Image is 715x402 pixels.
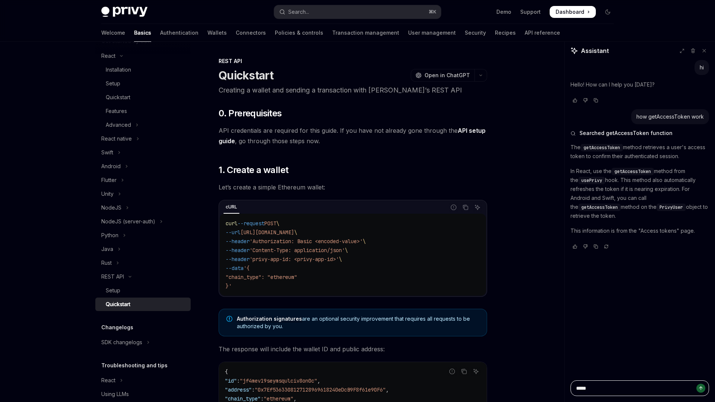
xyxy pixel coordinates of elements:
[219,69,274,82] h1: Quickstart
[101,272,124,281] div: REST API
[106,300,130,309] div: Quickstart
[495,24,516,42] a: Recipes
[471,367,481,376] button: Ask AI
[591,97,600,104] button: Copy chat response
[101,258,112,267] div: Rust
[219,164,288,176] span: 1. Create a wallet
[550,6,596,18] a: Dashboard
[95,63,191,76] a: Installation
[219,107,282,119] span: 0. Prerequisites
[244,265,250,271] span: '{
[556,8,584,16] span: Dashboard
[95,284,191,297] a: Setup
[101,7,147,17] img: dark logo
[447,367,457,376] button: Report incorrect code
[101,376,115,385] div: React
[473,202,482,212] button: Ask AI
[571,226,709,235] p: This information is from the "Access tokens" page.
[591,243,600,250] button: Copy chat response
[700,64,704,71] div: hi
[226,316,232,322] svg: Note
[660,204,683,210] span: PrivyUser
[571,167,709,220] p: In React, use the method from the hook. This method also automatically refreshes the token if it ...
[636,113,704,120] div: how getAccessToken work
[571,380,709,396] textarea: Ask a question...
[95,201,191,214] button: Toggle NodeJS section
[226,274,297,280] span: "chain_type": "ethereum"
[411,69,474,82] button: Open in ChatGPT
[238,220,264,227] span: --request
[226,256,250,263] span: --header
[101,217,155,226] div: NodeJS (server-auth)
[219,57,487,65] div: REST API
[95,374,191,387] button: Toggle React section
[465,24,486,42] a: Security
[345,247,348,254] span: \
[95,270,191,283] button: Toggle REST API section
[101,231,118,240] div: Python
[106,286,120,295] div: Setup
[95,118,191,132] button: Toggle Advanced section
[250,256,339,263] span: 'privy-app-id: <privy-app-id>'
[226,247,250,254] span: --header
[250,238,363,245] span: 'Authorization: Basic <encoded-value>'
[95,298,191,311] a: Quickstart
[95,256,191,270] button: Toggle Rust section
[134,24,151,42] a: Basics
[237,315,479,330] span: are an optional security improvement that requires all requests to be authorized by you.
[95,160,191,173] button: Toggle Android section
[101,203,121,212] div: NodeJS
[264,220,276,227] span: POST
[226,265,244,271] span: --data
[101,134,132,143] div: React native
[219,344,487,354] span: The response will include the wallet ID and public address:
[461,202,470,212] button: Copy the contents from the code block
[571,143,709,161] p: The method retrieves a user's access token to confirm their authenticated session.
[101,361,168,370] h5: Troubleshooting and tips
[101,176,117,185] div: Flutter
[160,24,198,42] a: Authentication
[584,145,620,151] span: getAccessToken
[95,173,191,187] button: Toggle Flutter section
[101,245,113,254] div: Java
[581,204,618,210] span: getAccessToken
[276,220,279,227] span: \
[429,9,436,15] span: ⌘ K
[236,24,266,42] a: Connectors
[408,24,456,42] a: User management
[581,243,590,250] button: Vote that response was not good
[294,229,297,236] span: \
[696,384,705,393] button: Send message
[106,107,127,116] div: Features
[339,256,342,263] span: \
[250,247,345,254] span: 'Content-Type: application/json'
[95,336,191,349] button: Toggle SDK changelogs section
[101,338,142,347] div: SDK changelogs
[332,24,399,42] a: Transaction management
[241,229,294,236] span: [URL][DOMAIN_NAME]
[95,91,191,104] a: Quickstart
[207,24,227,42] a: Wallets
[101,189,114,198] div: Unity
[226,238,250,245] span: --header
[581,97,590,104] button: Vote that response was not good
[101,148,113,157] div: Swift
[614,169,651,175] span: getAccessToken
[363,238,366,245] span: \
[95,49,191,63] button: Toggle React section
[101,162,121,171] div: Android
[602,6,614,18] button: Toggle dark mode
[95,242,191,256] button: Toggle Java section
[219,125,487,146] span: API credentials are required for this guide. If you have not already gone through the , go throug...
[525,24,560,42] a: API reference
[275,24,323,42] a: Policies & controls
[496,8,511,16] a: Demo
[101,51,115,60] div: React
[101,323,133,332] h5: Changelogs
[219,85,487,95] p: Creating a wallet and sending a transaction with [PERSON_NAME]’s REST API
[95,387,191,401] a: Using LLMs
[223,202,239,211] div: cURL
[95,187,191,201] button: Toggle Unity section
[226,283,232,289] span: }'
[520,8,541,16] a: Support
